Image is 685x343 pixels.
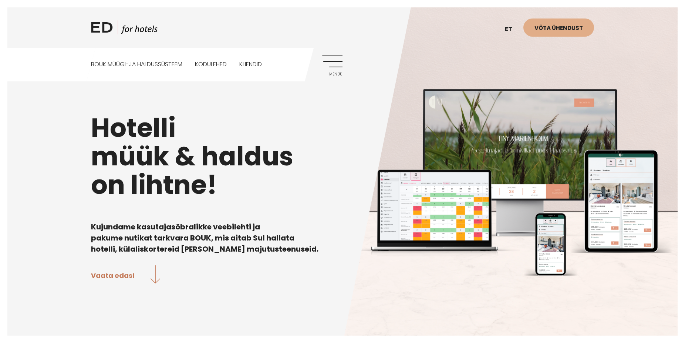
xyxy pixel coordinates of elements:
[501,20,523,38] a: et
[322,72,342,77] span: Menüü
[91,222,318,254] b: Kujundame kasutajasõbralikke veebilehti ja pakume nutikat tarkvara BOUK, mis aitab Sul hallata ho...
[195,48,227,81] a: Kodulehed
[91,114,594,199] h1: Hotelli müük & haldus on lihtne!
[322,56,342,76] a: Menüü
[91,265,160,285] a: Vaata edasi
[91,20,158,39] a: ED HOTELS
[91,48,182,81] a: BOUK MÜÜGI-JA HALDUSSÜSTEEM
[523,19,594,37] a: Võta ühendust
[239,48,262,81] a: Kliendid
